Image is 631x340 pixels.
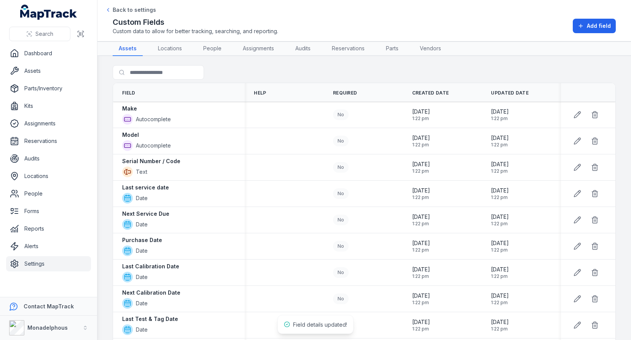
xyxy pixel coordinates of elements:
[491,160,509,168] span: [DATE]
[412,108,430,115] span: [DATE]
[113,17,278,27] h2: Custom Fields
[293,321,347,328] span: Field details updated!
[412,266,430,273] span: [DATE]
[122,210,169,218] strong: Next Service Due
[333,162,349,173] div: No
[333,267,349,278] div: No
[491,221,509,227] span: 1:22 pm
[333,90,357,96] span: Required
[122,315,178,323] strong: Last Test & Tag Date
[412,213,430,221] span: [DATE]
[122,105,137,112] strong: Make
[136,142,171,149] span: Autocomplete
[491,90,529,96] span: Updated Date
[122,184,169,191] strong: Last service date
[412,108,430,122] time: 19/09/2025, 1:22:32 pm
[6,151,91,166] a: Audits
[412,213,430,227] time: 19/09/2025, 1:22:32 pm
[326,42,371,56] a: Reservations
[9,27,70,41] button: Search
[6,63,91,79] a: Assets
[136,300,148,307] span: Date
[197,42,228,56] a: People
[380,42,405,56] a: Parts
[254,90,266,96] span: Help
[136,326,148,334] span: Date
[491,247,509,253] span: 1:22 pm
[35,30,53,38] span: Search
[491,115,509,122] span: 1:22 pm
[333,241,349,252] div: No
[491,300,509,306] span: 1:22 pm
[573,19,616,33] button: Add field
[6,168,91,184] a: Locations
[412,273,430,279] span: 1:22 pm
[412,115,430,122] span: 1:22 pm
[6,133,91,149] a: Reservations
[491,134,509,148] time: 19/09/2025, 1:22:32 pm
[412,187,430,194] span: [DATE]
[122,289,180,297] strong: Next Calibration Date
[491,187,509,194] span: [DATE]
[412,168,430,174] span: 1:22 pm
[491,239,509,253] time: 19/09/2025, 1:22:32 pm
[491,292,509,306] time: 19/09/2025, 1:22:32 pm
[105,6,156,14] a: Back to settings
[491,239,509,247] span: [DATE]
[6,46,91,61] a: Dashboard
[491,160,509,174] time: 19/09/2025, 1:22:32 pm
[491,266,509,279] time: 19/09/2025, 1:22:32 pm
[412,90,449,96] span: Created Date
[6,221,91,236] a: Reports
[136,221,148,228] span: Date
[412,239,430,247] span: [DATE]
[136,115,171,123] span: Autocomplete
[122,236,162,244] strong: Purchase Date
[333,188,349,199] div: No
[491,108,509,122] time: 19/09/2025, 1:22:32 pm
[152,42,188,56] a: Locations
[412,134,430,142] span: [DATE]
[412,318,430,326] span: [DATE]
[24,303,74,310] strong: Contact MapTrack
[491,134,509,142] span: [DATE]
[289,42,317,56] a: Audits
[491,108,509,115] span: [DATE]
[412,300,430,306] span: 1:22 pm
[6,186,91,201] a: People
[491,142,509,148] span: 1:22 pm
[122,263,179,270] strong: Last Calibration Date
[491,213,509,221] span: [DATE]
[412,292,430,306] time: 19/09/2025, 1:22:32 pm
[122,131,139,139] strong: Model
[6,98,91,114] a: Kits
[333,136,349,146] div: No
[122,157,180,165] strong: Serial Number / Code
[491,266,509,273] span: [DATE]
[412,247,430,253] span: 1:22 pm
[491,318,509,326] span: [DATE]
[491,273,509,279] span: 1:22 pm
[414,42,447,56] a: Vendors
[136,247,148,255] span: Date
[412,194,430,200] span: 1:22 pm
[122,90,135,96] span: Field
[412,134,430,148] time: 19/09/2025, 1:22:32 pm
[412,239,430,253] time: 19/09/2025, 1:22:32 pm
[113,27,278,35] span: Custom data to allow for better tracking, searching, and reporting.
[6,116,91,131] a: Assignments
[412,318,430,332] time: 19/09/2025, 1:22:32 pm
[491,318,509,332] time: 19/09/2025, 1:22:32 pm
[491,194,509,200] span: 1:22 pm
[412,160,430,168] span: [DATE]
[587,22,611,30] span: Add field
[6,239,91,254] a: Alerts
[136,194,148,202] span: Date
[333,109,349,120] div: No
[6,204,91,219] a: Forms
[491,168,509,174] span: 1:22 pm
[491,213,509,227] time: 19/09/2025, 1:22:32 pm
[113,6,156,14] span: Back to settings
[491,292,509,300] span: [DATE]
[136,168,147,176] span: Text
